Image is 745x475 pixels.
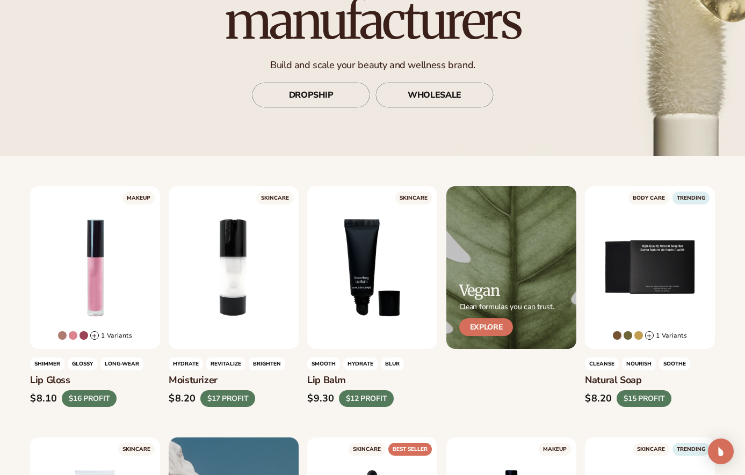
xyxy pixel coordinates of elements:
[339,391,394,407] div: $12 PROFIT
[617,391,671,407] div: $15 PROFIT
[200,391,255,407] div: $17 PROFIT
[381,357,404,370] span: BLUR
[206,357,245,370] span: REVITALIZE
[169,375,299,386] h3: Moisturizer
[249,357,285,370] span: BRIGHTEN
[307,375,437,386] h3: Lip Balm
[585,393,612,405] div: $8.20
[659,357,690,370] span: SOOTHE
[100,357,143,370] span: LONG-WEAR
[585,375,715,386] h3: Natural Soap
[343,357,378,370] span: HYDRATE
[30,357,64,370] span: Shimmer
[622,357,656,370] span: NOURISH
[585,357,619,370] span: Cleanse
[459,302,554,312] p: Clean formulas you can trust.
[62,391,117,407] div: $16 PROFIT
[169,393,196,405] div: $8.20
[30,375,160,386] h3: Lip Gloss
[708,439,734,464] div: Open Intercom Messenger
[30,393,57,405] div: $8.10
[307,357,340,370] span: SMOOTH
[459,318,513,336] a: Explore
[169,357,203,370] span: HYDRATE
[459,282,554,299] h2: Vegan
[307,393,335,405] div: $9.30
[68,357,97,370] span: GLOSSY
